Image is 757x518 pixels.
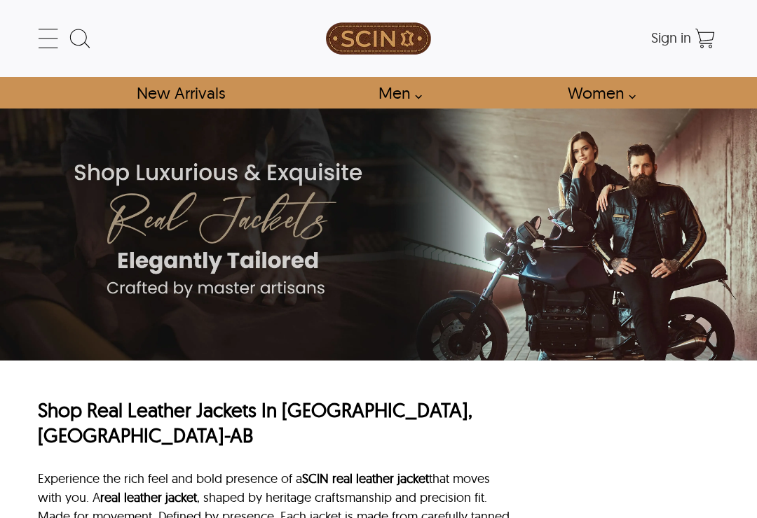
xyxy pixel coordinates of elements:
a: real leather jacket [332,470,429,486]
a: SCIN [265,7,492,70]
a: shop men's leather jackets [362,77,430,108]
h1: Shop Real Leather Jackets In [GEOGRAPHIC_DATA], [GEOGRAPHIC_DATA]-AB [38,398,514,449]
a: Shop Women Leather Jackets [552,77,643,108]
a: Shopping Cart [691,24,719,52]
img: SCIN [326,7,431,70]
span: Sign in [651,29,691,46]
a: SCIN [302,470,329,486]
a: Shop New Arrivals [121,77,240,108]
a: real leather jacket [100,489,197,505]
a: Sign in [651,34,691,45]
